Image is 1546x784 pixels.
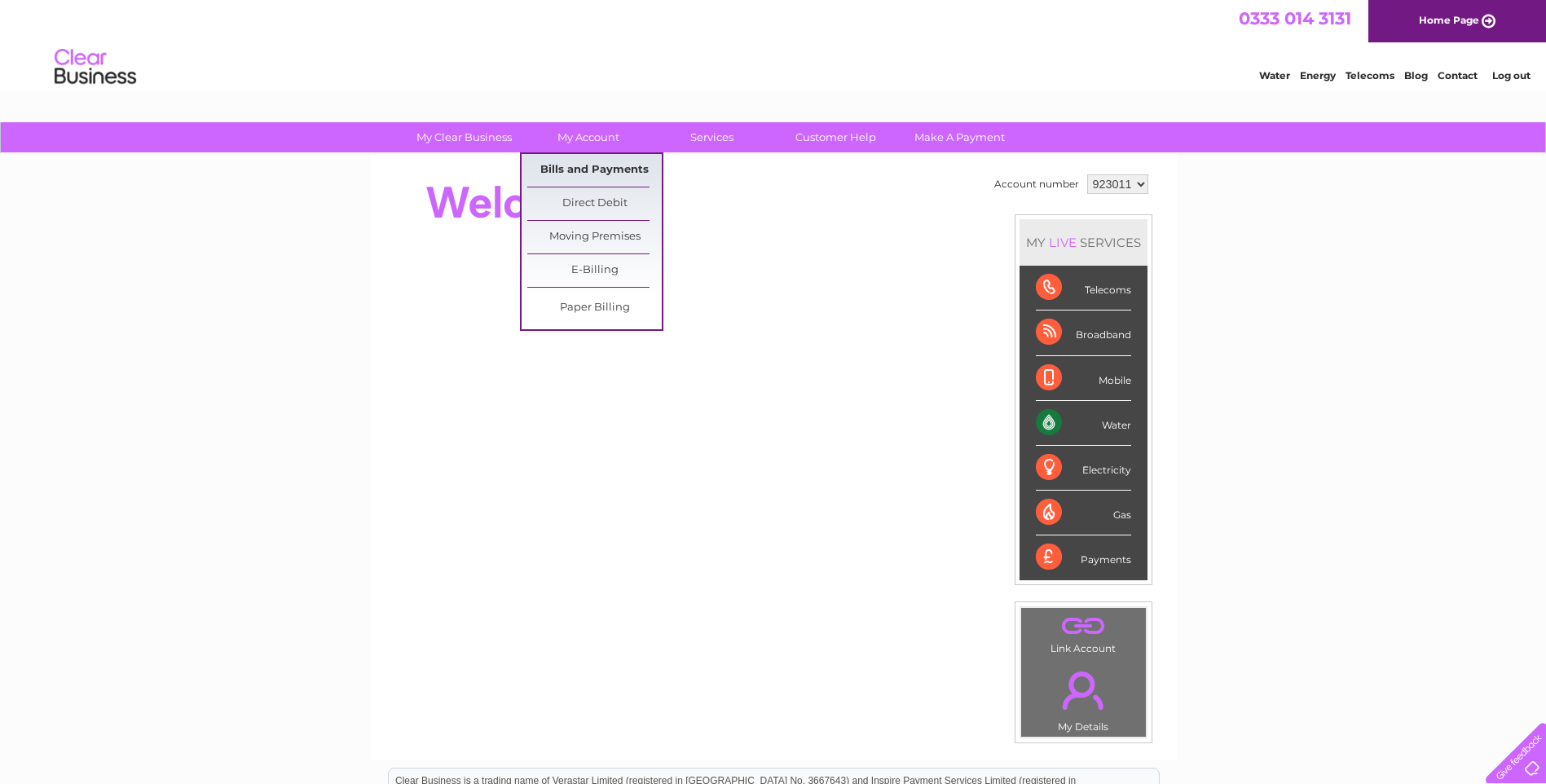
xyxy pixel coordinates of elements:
[1492,69,1531,81] a: Log out
[1239,8,1351,29] a: 0333 014 3131
[1036,311,1131,355] div: Broadband
[527,154,662,187] a: Bills and Payments
[527,187,662,220] a: Direct Debit
[1300,69,1336,81] a: Energy
[54,42,137,92] img: logo.png
[1036,401,1131,446] div: Water
[1259,69,1290,81] a: Water
[1036,356,1131,401] div: Mobile
[990,170,1083,198] td: Account number
[1036,491,1131,535] div: Gas
[527,221,662,253] a: Moving Premises
[1020,658,1147,738] td: My Details
[769,122,903,152] a: Customer Help
[1036,446,1131,491] div: Electricity
[892,122,1027,152] a: Make A Payment
[1020,607,1147,658] td: Link Account
[397,122,531,152] a: My Clear Business
[1025,612,1142,641] a: .
[1036,266,1131,311] div: Telecoms
[1025,662,1142,719] a: .
[1046,235,1080,250] div: LIVE
[1438,69,1478,81] a: Contact
[527,254,662,287] a: E-Billing
[527,292,662,324] a: Paper Billing
[645,122,779,152] a: Services
[1020,219,1147,266] div: MY SERVICES
[1404,69,1428,81] a: Blog
[1346,69,1394,81] a: Telecoms
[389,9,1159,79] div: Clear Business is a trading name of Verastar Limited (registered in [GEOGRAPHIC_DATA] No. 3667643...
[1036,535,1131,579] div: Payments
[521,122,655,152] a: My Account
